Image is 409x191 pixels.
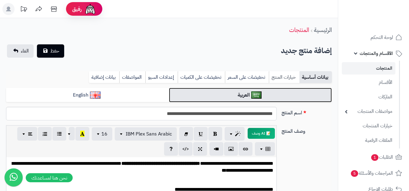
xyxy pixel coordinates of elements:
img: logo-2.png [368,17,403,30]
button: 📝 AI وصف [248,128,275,139]
img: العربية [251,91,262,99]
h2: إضافة منتج جديد [281,45,332,57]
a: مواصفات المنتجات [342,105,395,118]
label: وصف المنتج [279,125,334,135]
a: الماركات [342,91,395,103]
span: لوحة التحكم [371,33,393,42]
span: المراجعات والأسئلة [350,169,393,177]
a: لوحة التحكم [342,30,405,45]
button: حفظ [37,44,64,58]
a: بيانات أساسية [299,71,332,83]
button: IBM Plex Sans Arabic [115,127,177,141]
a: الملفات الرقمية [342,134,395,147]
a: تخفيضات على الكميات [178,71,225,83]
button: 16 [92,127,112,141]
span: 5 [351,170,358,177]
a: خيارات المنتجات [342,119,395,132]
span: الطلبات [371,153,393,161]
span: حفظ [50,47,59,55]
a: العربية [169,88,332,103]
a: إعدادات السيو [145,71,178,83]
a: المراجعات والأسئلة5 [342,166,405,180]
a: تحديثات المنصة [16,3,31,17]
span: الأقسام والمنتجات [360,49,393,58]
span: 16 [101,130,107,138]
label: اسم المنتج [279,107,334,116]
span: IBM Plex Sans Arabic [126,130,172,138]
a: الطلبات1 [342,150,405,164]
a: بيانات إضافية [89,71,119,83]
img: English [90,91,101,99]
span: الغاء [21,47,29,55]
a: الأقسام [342,76,395,89]
a: المنتجات [289,25,309,34]
a: الرئيسية [314,25,332,34]
a: المواصفات [119,71,145,83]
a: English [6,88,169,103]
span: 1 [371,154,378,161]
a: تخفيضات على السعر [225,71,269,83]
a: الغاء [7,44,34,58]
span: رفيق [72,5,82,13]
a: خيارات المنتج [269,71,299,83]
a: المنتجات [342,62,395,75]
img: ai-face.png [84,3,96,15]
